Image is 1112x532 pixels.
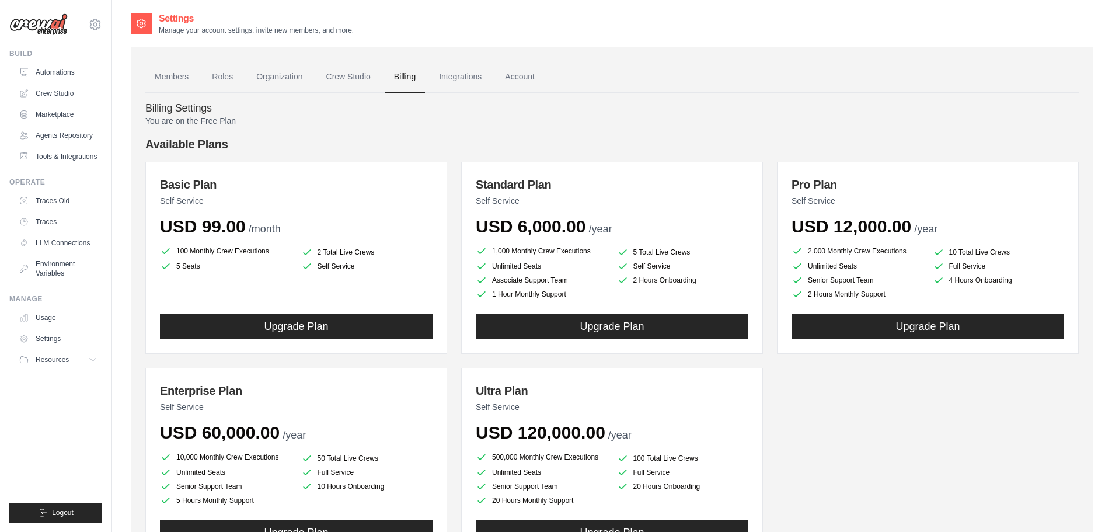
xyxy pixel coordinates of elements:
[476,481,608,492] li: Senior Support Team
[14,63,102,82] a: Automations
[301,481,433,492] li: 10 Hours Onboarding
[617,453,749,464] li: 100 Total Live Crews
[9,49,102,58] div: Build
[933,274,1065,286] li: 4 Hours Onboarding
[247,61,312,93] a: Organization
[160,195,433,207] p: Self Service
[203,61,242,93] a: Roles
[160,383,433,399] h3: Enterprise Plan
[160,217,246,236] span: USD 99.00
[588,223,612,235] span: /year
[792,217,911,236] span: USD 12,000.00
[476,383,748,399] h3: Ultra Plan
[617,260,749,272] li: Self Service
[145,136,1079,152] h4: Available Plans
[14,213,102,231] a: Traces
[617,274,749,286] li: 2 Hours Onboarding
[283,429,306,441] span: /year
[36,355,69,364] span: Resources
[476,467,608,478] li: Unlimited Seats
[160,260,292,272] li: 5 Seats
[9,13,68,36] img: Logo
[476,495,608,506] li: 20 Hours Monthly Support
[160,450,292,464] li: 10,000 Monthly Crew Executions
[52,508,74,517] span: Logout
[476,176,748,193] h3: Standard Plan
[430,61,491,93] a: Integrations
[792,176,1064,193] h3: Pro Plan
[14,126,102,145] a: Agents Repository
[159,26,354,35] p: Manage your account settings, invite new members, and more.
[9,294,102,304] div: Manage
[14,329,102,348] a: Settings
[160,401,433,413] p: Self Service
[301,453,433,464] li: 50 Total Live Crews
[792,260,923,272] li: Unlimited Seats
[160,314,433,339] button: Upgrade Plan
[476,423,605,442] span: USD 120,000.00
[617,246,749,258] li: 5 Total Live Crews
[476,274,608,286] li: Associate Support Team
[476,260,608,272] li: Unlimited Seats
[14,147,102,166] a: Tools & Integrations
[14,255,102,283] a: Environment Variables
[14,308,102,327] a: Usage
[496,61,544,93] a: Account
[792,314,1064,339] button: Upgrade Plan
[617,481,749,492] li: 20 Hours Onboarding
[14,84,102,103] a: Crew Studio
[385,61,425,93] a: Billing
[792,288,923,300] li: 2 Hours Monthly Support
[9,178,102,187] div: Operate
[160,467,292,478] li: Unlimited Seats
[476,244,608,258] li: 1,000 Monthly Crew Executions
[301,467,433,478] li: Full Service
[476,288,608,300] li: 1 Hour Monthly Support
[160,481,292,492] li: Senior Support Team
[933,260,1065,272] li: Full Service
[249,223,281,235] span: /month
[14,105,102,124] a: Marketplace
[914,223,937,235] span: /year
[476,314,748,339] button: Upgrade Plan
[476,217,585,236] span: USD 6,000.00
[14,192,102,210] a: Traces Old
[792,244,923,258] li: 2,000 Monthly Crew Executions
[476,195,748,207] p: Self Service
[145,115,1079,127] p: You are on the Free Plan
[317,61,380,93] a: Crew Studio
[933,246,1065,258] li: 10 Total Live Crews
[301,246,433,258] li: 2 Total Live Crews
[160,423,280,442] span: USD 60,000.00
[792,274,923,286] li: Senior Support Team
[159,12,354,26] h2: Settings
[160,176,433,193] h3: Basic Plan
[301,260,433,272] li: Self Service
[14,350,102,369] button: Resources
[608,429,632,441] span: /year
[476,401,748,413] p: Self Service
[9,503,102,523] button: Logout
[160,244,292,258] li: 100 Monthly Crew Executions
[145,102,1079,115] h4: Billing Settings
[617,467,749,478] li: Full Service
[476,450,608,464] li: 500,000 Monthly Crew Executions
[145,61,198,93] a: Members
[792,195,1064,207] p: Self Service
[160,495,292,506] li: 5 Hours Monthly Support
[14,234,102,252] a: LLM Connections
